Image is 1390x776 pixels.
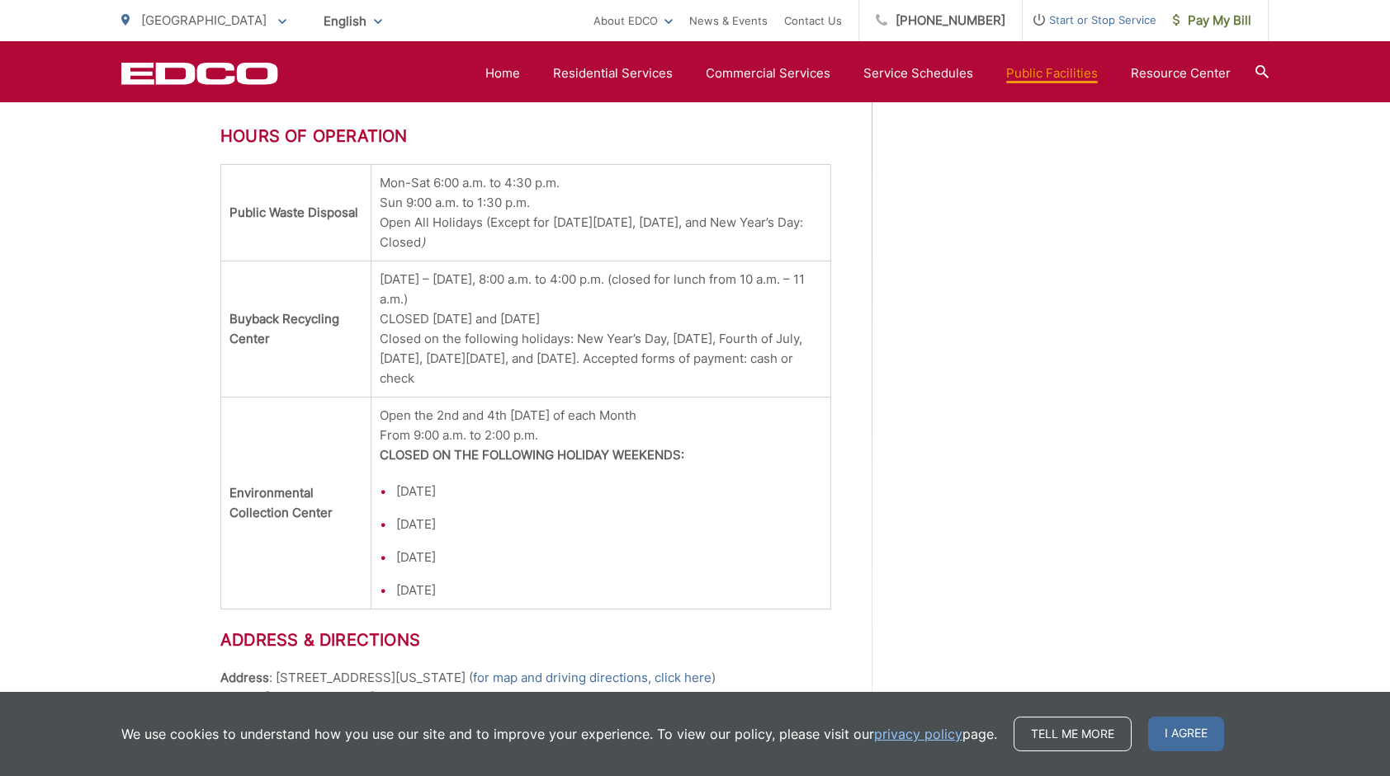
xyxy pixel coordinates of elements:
span: [GEOGRAPHIC_DATA] [141,12,267,28]
a: Residential Services [553,63,673,83]
li: [DATE] [396,548,822,567]
a: Contact Us [784,11,842,31]
p: We use cookies to understand how you use our site and to improve your experience. To view our pol... [121,724,997,744]
a: Home [485,63,520,83]
a: About EDCO [593,11,673,31]
td: Mon-Sat 6:00 a.m. to 4:30 p.m. Sun 9:00 a.m. to 1:30 p.m. Open All Holidays (Except for [DATE][DA... [371,165,831,261]
p: : [STREET_ADDRESS][US_STATE] ( ) : [PHONE_NUMBER] [220,668,831,708]
strong: CLOSED ON THE FOLLOWING HOLIDAY WEEKENDS: [380,447,684,463]
span: Pay My Bill [1173,11,1251,31]
strong: Environmental Collection Center [229,485,333,520]
a: for map and driving directions, click here [473,668,712,688]
a: Resource Center [1131,63,1231,83]
a: Commercial Services [706,63,830,83]
a: EDCD logo. Return to the homepage. [121,62,278,85]
strong: Buyback Recycling Center [229,311,339,346]
em: ) [421,234,425,250]
a: Service Schedules [863,63,973,83]
li: [DATE] [396,482,822,501]
a: News & Events [689,11,768,31]
h2: Address & Directions [220,630,831,650]
strong: Public Waste Disposal [229,205,358,220]
li: [DATE] [396,515,822,534]
td: Open the 2nd and 4th [DATE] of each Month From 9:00 a.m. to 2:00 p.m. [371,397,831,609]
a: privacy policy [874,724,962,744]
h2: Hours of Operation [220,126,831,146]
td: [DATE] – [DATE], 8:00 a.m. to 4:00 p.m. (closed for lunch from 10 a.m. – 11 a.m.) CLOSED [DATE] a... [371,261,831,397]
a: Public Facilities [1006,63,1098,83]
strong: Address [220,670,269,685]
a: Tell me more [1014,717,1132,751]
span: English [311,7,395,35]
li: [DATE] [396,581,822,600]
strong: Phone [220,689,258,705]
